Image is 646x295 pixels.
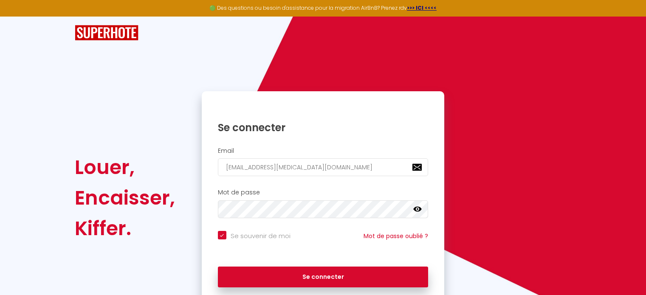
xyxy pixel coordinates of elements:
[364,232,428,240] a: Mot de passe oublié ?
[75,183,175,213] div: Encaisser,
[75,152,175,183] div: Louer,
[218,158,429,176] input: Ton Email
[218,121,429,134] h1: Se connecter
[407,4,437,11] a: >>> ICI <<<<
[75,25,138,41] img: SuperHote logo
[75,213,175,244] div: Kiffer.
[218,189,429,196] h2: Mot de passe
[218,267,429,288] button: Se connecter
[218,147,429,155] h2: Email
